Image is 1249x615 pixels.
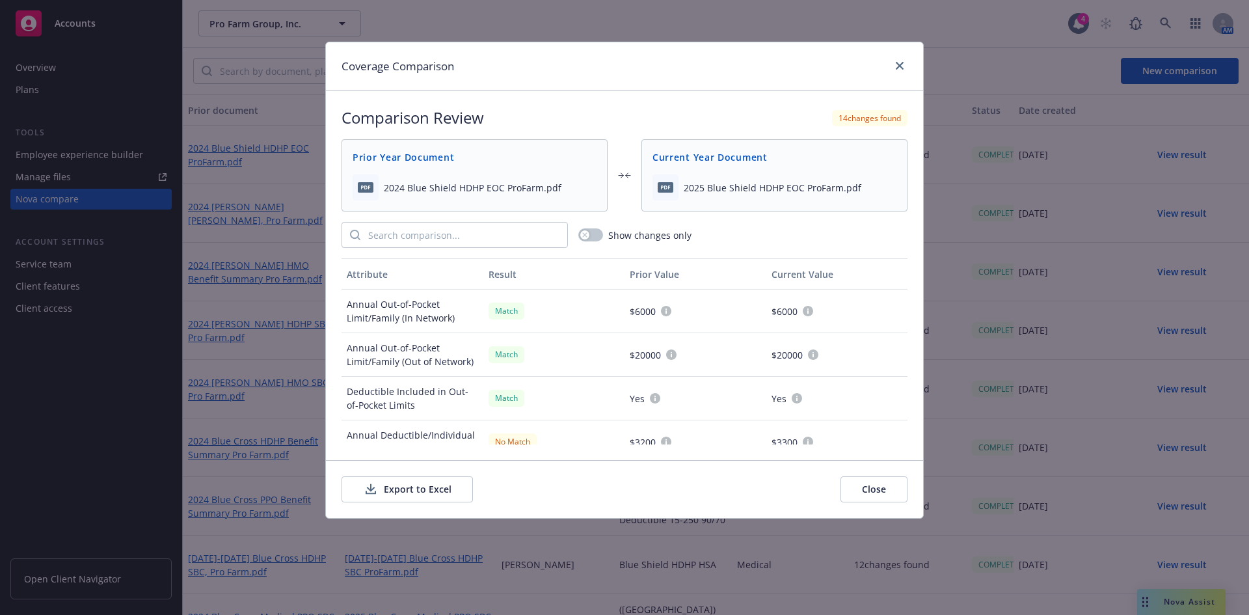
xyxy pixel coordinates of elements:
[342,290,483,333] div: Annual Out-of-Pocket Limit/Family (In Network)
[342,107,484,129] h2: Comparison Review
[489,346,524,362] div: Match
[832,110,907,126] div: 14 changes found
[347,267,478,281] div: Attribute
[384,181,561,195] span: 2024 Blue Shield HDHP EOC ProFarm.pdf
[766,258,908,290] button: Current Value
[630,267,761,281] div: Prior Value
[342,333,483,377] div: Annual Out-of-Pocket Limit/Family (Out of Network)
[483,258,625,290] button: Result
[684,181,861,195] span: 2025 Blue Shield HDHP EOC ProFarm.pdf
[489,303,524,319] div: Match
[840,476,907,502] button: Close
[342,476,473,502] button: Export to Excel
[350,230,360,240] svg: Search
[342,58,454,75] h1: Coverage Comparison
[772,435,798,449] span: $3300
[772,348,803,362] span: $20000
[342,377,483,420] div: Deductible Included in Out-of-Pocket Limits
[624,258,766,290] button: Prior Value
[772,392,786,405] span: Yes
[630,305,656,318] span: $6000
[489,267,620,281] div: Result
[630,392,645,405] span: Yes
[342,420,483,464] div: Annual Deductible/Individual (In Network)
[489,390,524,406] div: Match
[489,433,537,450] div: No Match
[772,305,798,318] span: $6000
[630,348,661,362] span: $20000
[353,150,597,164] span: Prior Year Document
[772,267,903,281] div: Current Value
[608,228,692,242] span: Show changes only
[652,150,896,164] span: Current Year Document
[360,223,567,247] input: Search comparison...
[342,258,483,290] button: Attribute
[630,435,656,449] span: $3200
[892,58,907,74] a: close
